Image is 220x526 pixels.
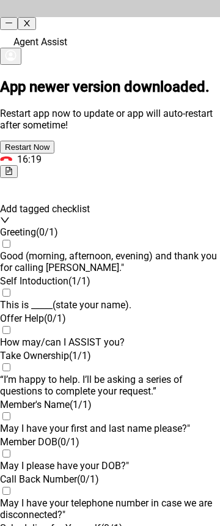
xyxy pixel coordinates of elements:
[18,17,35,30] button: close
[57,436,79,448] span: ( 0 / 1 )
[5,19,13,27] span: minus
[23,19,31,27] span: close
[17,154,42,165] span: 16:19
[77,473,99,485] span: ( 0 / 1 )
[44,313,66,324] span: ( 0 / 1 )
[68,275,90,287] span: ( 1 / 1 )
[70,399,92,410] span: ( 1 / 1 )
[69,350,91,361] span: ( 1 / 1 )
[36,226,58,238] span: ( 0 / 1 )
[5,143,50,152] span: Restart Now
[13,36,67,48] span: Agent Assist
[5,167,13,175] span: file-text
